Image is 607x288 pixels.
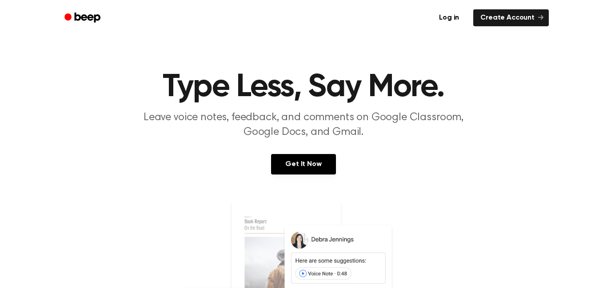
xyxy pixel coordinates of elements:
a: Get It Now [271,154,335,174]
p: Leave voice notes, feedback, and comments on Google Classroom, Google Docs, and Gmail. [133,110,474,140]
a: Log in [430,8,468,28]
a: Beep [58,9,108,27]
h1: Type Less, Say More. [76,71,531,103]
a: Create Account [473,9,549,26]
